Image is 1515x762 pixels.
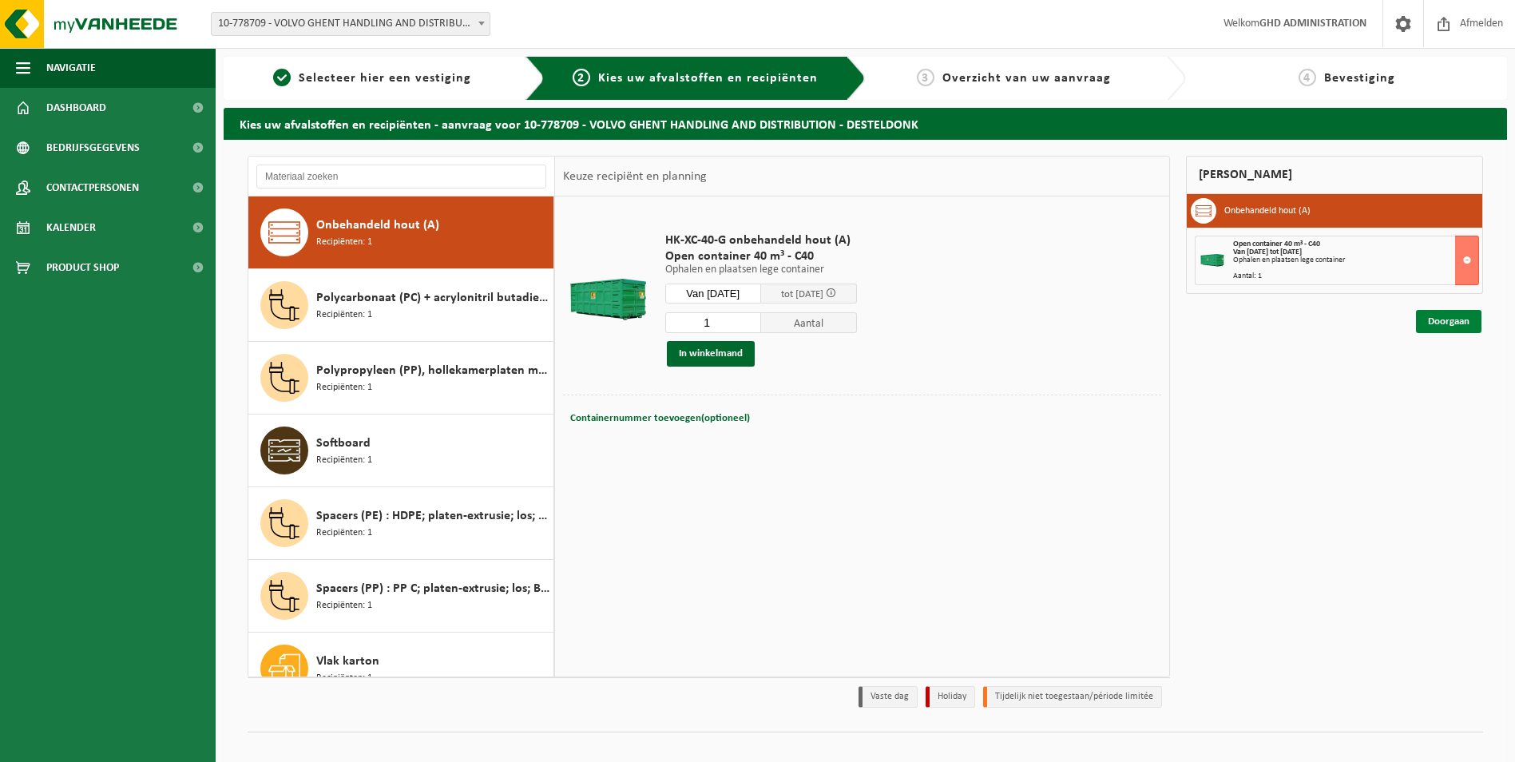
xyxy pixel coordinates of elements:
span: Bedrijfsgegevens [46,128,140,168]
span: HK-XC-40-G onbehandeld hout (A) [665,232,857,248]
button: Polycarbonaat (PC) + acrylonitril butadieen styreen (ABS) onbewerkt, gekleurd Recipiënten: 1 [248,269,554,342]
span: Kalender [46,208,96,248]
input: Selecteer datum [665,284,761,304]
span: Aantal [761,312,857,333]
div: Ophalen en plaatsen lege container [1233,256,1478,264]
span: Kies uw afvalstoffen en recipiënten [598,72,818,85]
span: Open container 40 m³ - C40 [1233,240,1320,248]
span: Recipiënten: 1 [316,235,372,250]
span: Spacers (PP) : PP C; platen-extrusie; los; B ; bont [316,579,549,598]
span: Recipiënten: 1 [316,308,372,323]
span: 10-778709 - VOLVO GHENT HANDLING AND DISTRIBUTION - DESTELDONK [211,12,490,36]
button: In winkelmand [667,341,755,367]
span: Dashboard [46,88,106,128]
span: 3 [917,69,934,86]
span: Product Shop [46,248,119,288]
input: Materiaal zoeken [256,165,546,189]
span: Selecteer hier een vestiging [299,72,471,85]
div: Aantal: 1 [1233,272,1478,280]
div: Keuze recipiënt en planning [555,157,715,196]
span: 4 [1299,69,1316,86]
button: Softboard Recipiënten: 1 [248,415,554,487]
li: Tijdelijk niet toegestaan/période limitée [983,686,1162,708]
span: Recipiënten: 1 [316,380,372,395]
a: Doorgaan [1416,310,1481,333]
strong: GHD ADMINISTRATION [1259,18,1366,30]
h3: Onbehandeld hout (A) [1224,198,1311,224]
span: Recipiënten: 1 [316,526,372,541]
span: Polycarbonaat (PC) + acrylonitril butadieen styreen (ABS) onbewerkt, gekleurd [316,288,549,308]
span: Polypropyleen (PP), hollekamerplaten met geweven PP, gekleurd [316,361,549,380]
span: tot [DATE] [781,289,823,300]
span: Contactpersonen [46,168,139,208]
button: Polypropyleen (PP), hollekamerplaten met geweven PP, gekleurd Recipiënten: 1 [248,342,554,415]
span: Spacers (PE) : HDPE; platen-extrusie; los; A ; bont [316,506,549,526]
a: 1Selecteer hier een vestiging [232,69,513,88]
li: Holiday [926,686,975,708]
button: Spacers (PE) : HDPE; platen-extrusie; los; A ; bont Recipiënten: 1 [248,487,554,560]
button: Spacers (PP) : PP C; platen-extrusie; los; B ; bont Recipiënten: 1 [248,560,554,633]
button: Onbehandeld hout (A) Recipiënten: 1 [248,196,554,269]
span: Recipiënten: 1 [316,671,372,686]
strong: Van [DATE] tot [DATE] [1233,248,1302,256]
span: Containernummer toevoegen(optioneel) [570,413,750,423]
button: Vlak karton Recipiënten: 1 [248,633,554,704]
span: Vlak karton [316,652,379,671]
span: Overzicht van uw aanvraag [942,72,1111,85]
span: Recipiënten: 1 [316,598,372,613]
span: Navigatie [46,48,96,88]
div: [PERSON_NAME] [1186,156,1483,194]
span: Bevestiging [1324,72,1395,85]
span: 1 [273,69,291,86]
span: Onbehandeld hout (A) [316,216,439,235]
p: Ophalen en plaatsen lege container [665,264,857,276]
h2: Kies uw afvalstoffen en recipiënten - aanvraag voor 10-778709 - VOLVO GHENT HANDLING AND DISTRIBU... [224,108,1507,139]
span: Softboard [316,434,371,453]
span: 2 [573,69,590,86]
span: Open container 40 m³ - C40 [665,248,857,264]
li: Vaste dag [859,686,918,708]
span: 10-778709 - VOLVO GHENT HANDLING AND DISTRIBUTION - DESTELDONK [212,13,490,35]
span: Recipiënten: 1 [316,453,372,468]
button: Containernummer toevoegen(optioneel) [569,407,752,430]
